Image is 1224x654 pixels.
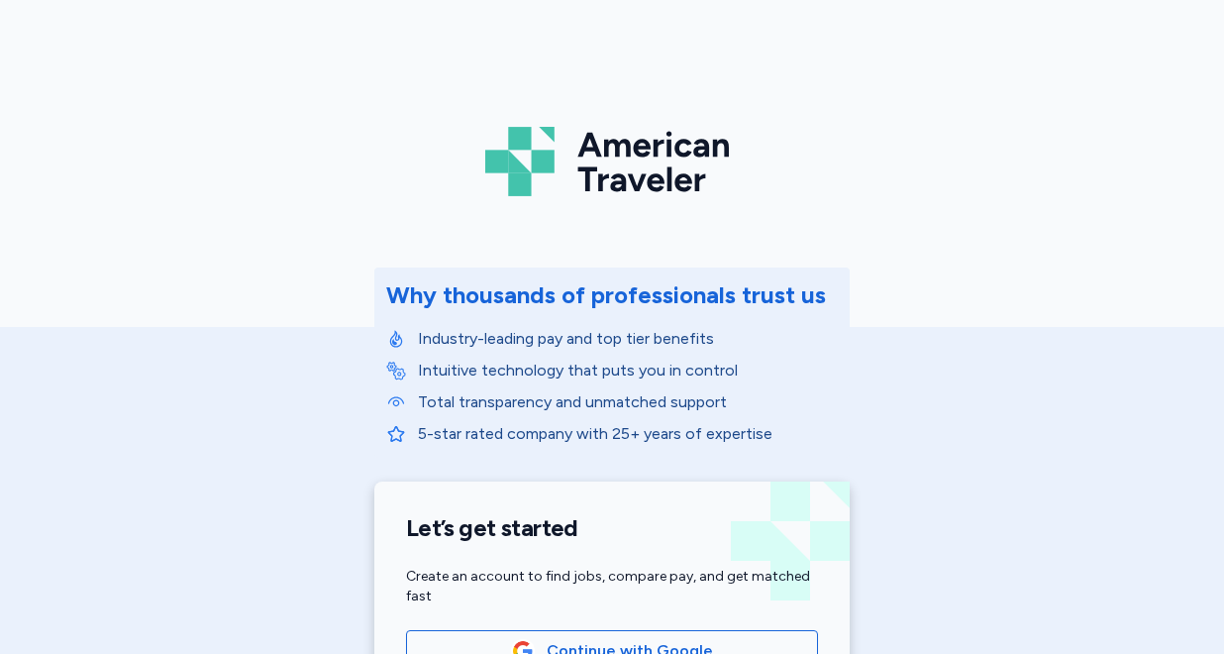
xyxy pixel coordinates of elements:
[485,119,739,204] img: Logo
[406,567,818,606] div: Create an account to find jobs, compare pay, and get matched fast
[418,390,838,414] p: Total transparency and unmatched support
[406,513,818,543] h1: Let’s get started
[418,359,838,382] p: Intuitive technology that puts you in control
[386,279,826,311] div: Why thousands of professionals trust us
[418,422,838,446] p: 5-star rated company with 25+ years of expertise
[418,327,838,351] p: Industry-leading pay and top tier benefits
